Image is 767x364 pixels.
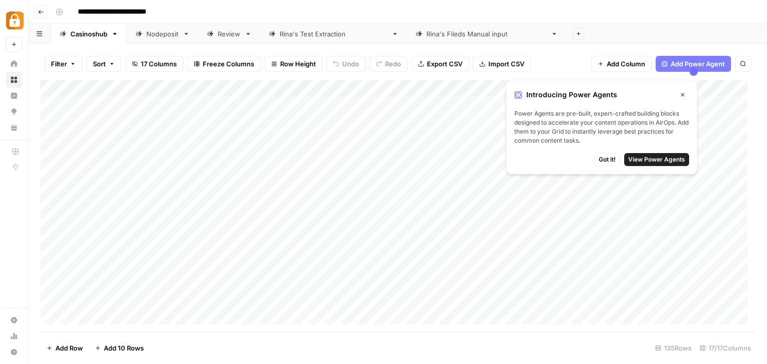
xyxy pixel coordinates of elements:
button: Freeze Columns [187,56,261,72]
button: Sort [86,56,121,72]
a: Nodeposit [127,24,198,44]
span: Power Agents are pre-built, expert-crafted building blocks designed to accelerate your content op... [514,109,689,145]
span: Undo [342,59,359,69]
button: Add Row [40,340,89,356]
div: [PERSON_NAME]'s Fileds Manual input [426,29,547,39]
button: Got it! [594,153,620,166]
button: Add Column [591,56,652,72]
div: [PERSON_NAME]'s Test Extraction [280,29,387,39]
button: Add 10 Rows [89,340,150,356]
button: Workspace: Adzz [6,8,22,33]
button: Export CSV [411,56,469,72]
a: Browse [6,72,22,88]
button: Help + Support [6,344,22,360]
button: Row Height [265,56,323,72]
button: View Power Agents [624,153,689,166]
img: Adzz Logo [6,11,24,29]
span: Export CSV [427,59,462,69]
button: Import CSV [473,56,531,72]
a: Settings [6,312,22,328]
a: Home [6,56,22,72]
span: Row Height [280,59,316,69]
div: 17/17 Columns [696,340,755,356]
div: Casinoshub [70,29,107,39]
span: Add 10 Rows [104,343,144,353]
span: Add Power Agent [671,59,725,69]
a: Usage [6,328,22,344]
a: Opportunities [6,104,22,120]
span: Got it! [599,155,616,164]
span: Add Row [55,343,83,353]
button: Filter [44,56,82,72]
button: Undo [327,56,366,72]
span: Sort [93,59,106,69]
a: [PERSON_NAME]'s Test Extraction [260,24,407,44]
span: Redo [385,59,401,69]
span: Freeze Columns [203,59,254,69]
div: Review [218,29,241,39]
a: Casinoshub [51,24,127,44]
button: 17 Columns [125,56,183,72]
div: Introducing Power Agents [514,88,689,101]
button: Redo [370,56,407,72]
span: Filter [51,59,67,69]
button: Add Power Agent [656,56,731,72]
a: Review [198,24,260,44]
span: Import CSV [488,59,524,69]
div: 135 Rows [651,340,696,356]
a: Your Data [6,120,22,136]
span: View Power Agents [628,155,685,164]
span: 17 Columns [141,59,177,69]
span: Add Column [607,59,645,69]
a: [PERSON_NAME]'s Fileds Manual input [407,24,566,44]
a: Insights [6,88,22,104]
div: Nodeposit [146,29,179,39]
